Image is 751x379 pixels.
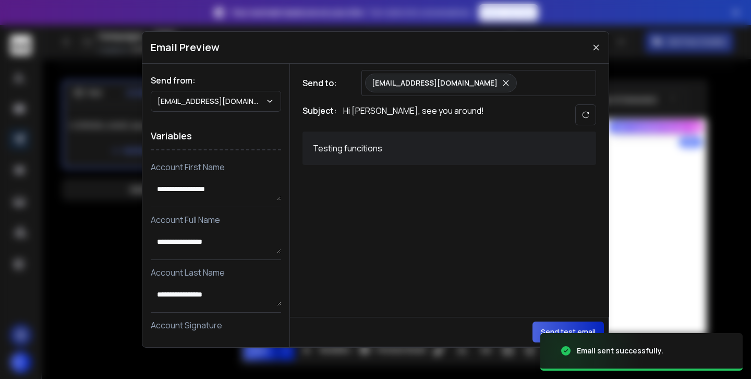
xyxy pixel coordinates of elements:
[313,142,382,155] div: Testing funcitions
[532,322,604,342] button: Send test email
[151,319,281,331] p: Account Signature
[151,40,220,55] h1: Email Preview
[151,74,281,87] h1: Send from:
[151,122,281,150] h1: Variables
[577,346,663,356] div: Email sent successfully.
[151,161,281,173] p: Account First Name
[343,104,484,125] p: Hi [PERSON_NAME], see you around!
[151,214,281,226] p: Account Full Name
[372,78,498,88] p: [EMAIL_ADDRESS][DOMAIN_NAME]
[151,266,281,279] p: Account Last Name
[302,77,344,89] h1: Send to:
[302,104,337,125] h1: Subject:
[158,96,265,106] p: [EMAIL_ADDRESS][DOMAIN_NAME]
